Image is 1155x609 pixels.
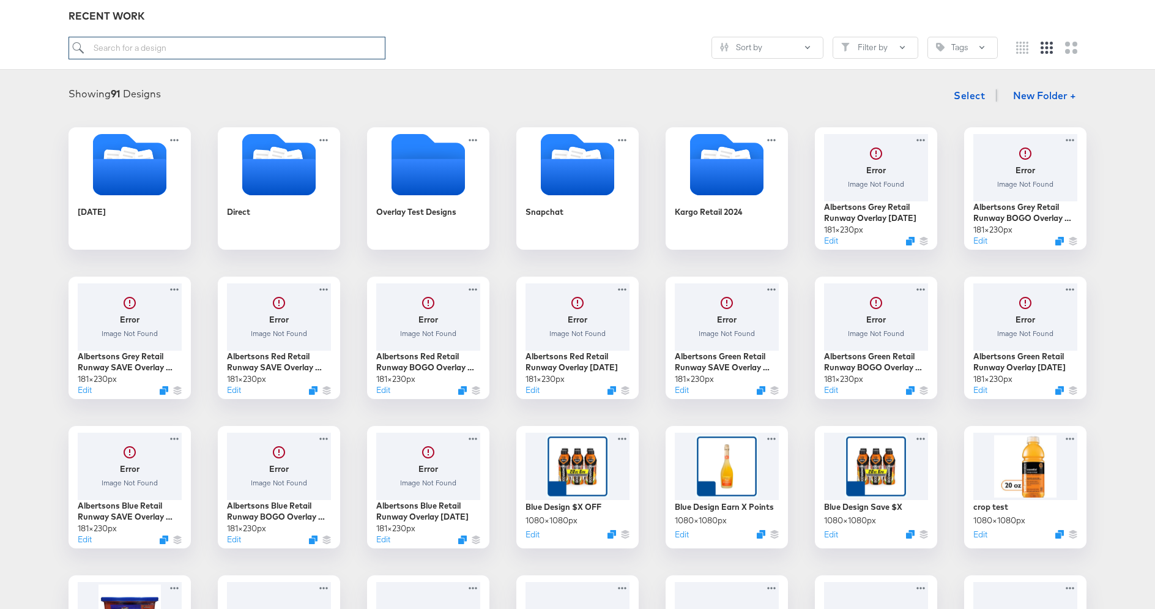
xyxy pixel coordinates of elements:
[69,277,191,399] div: ErrorImage Not FoundAlbertsons Grey Retail Runway SAVE Overlay [DATE]181×230pxEditDuplicate
[815,426,937,548] div: Blue Design Save $X1080×1080pxEditDuplicate
[227,384,241,396] button: Edit
[906,237,915,245] svg: Duplicate
[666,277,788,399] div: ErrorImage Not FoundAlbertsons Green Retail Runway SAVE Overlay [DATE]181×230pxEditDuplicate
[111,88,121,100] strong: 91
[78,206,106,218] div: [DATE]
[376,206,456,218] div: Overlay Test Designs
[526,529,540,540] button: Edit
[720,43,729,51] svg: Sliders
[516,127,639,250] div: Snapchat
[516,426,639,548] div: Blue Design $X OFF1080×1080pxEditDuplicate
[516,277,639,399] div: ErrorImage Not FoundAlbertsons Red Retail Runway Overlay [DATE]181×230pxEditDuplicate
[458,536,467,544] svg: Duplicate
[936,43,945,51] svg: Tag
[964,426,1086,548] div: crop test1080×1080pxEditDuplicate
[973,201,1077,224] div: Albertsons Grey Retail Runway BOGO Overlay [DATE]
[227,351,331,373] div: Albertsons Red Retail Runway SAVE Overlay [DATE]
[227,373,266,385] div: 181 × 230 px
[1041,42,1053,54] svg: Medium grid
[607,386,616,395] svg: Duplicate
[675,529,689,540] button: Edit
[906,386,915,395] button: Duplicate
[367,426,489,548] div: ErrorImage Not FoundAlbertsons Blue Retail Runway Overlay [DATE]181×230pxEditDuplicate
[824,351,928,373] div: Albertsons Green Retail Runway BOGO Overlay [DATE]
[1055,237,1064,245] svg: Duplicate
[824,384,838,396] button: Edit
[1003,85,1086,108] button: New Folder +
[526,206,563,218] div: Snapchat
[78,351,182,373] div: Albertsons Grey Retail Runway SAVE Overlay [DATE]
[309,386,318,395] svg: Duplicate
[964,127,1086,250] div: ErrorImage Not FoundAlbertsons Grey Retail Runway BOGO Overlay [DATE]181×230pxEditDuplicate
[675,351,779,373] div: Albertsons Green Retail Runway SAVE Overlay [DATE]
[927,37,998,59] button: TagTags
[367,277,489,399] div: ErrorImage Not FoundAlbertsons Red Retail Runway BOGO Overlay [DATE]181×230pxEditDuplicate
[218,426,340,548] div: ErrorImage Not FoundAlbertsons Blue Retail Runway BOGO Overlay [DATE]181×230pxEditDuplicate
[964,277,1086,399] div: ErrorImage Not FoundAlbertsons Green Retail Runway Overlay [DATE]181×230pxEditDuplicate
[526,501,601,513] div: Blue Design $X OFF
[376,351,480,373] div: Albertsons Red Retail Runway BOGO Overlay [DATE]
[949,83,990,108] button: Select
[69,9,1086,23] div: RECENT WORK
[526,373,565,385] div: 181 × 230 px
[1055,386,1064,395] svg: Duplicate
[815,277,937,399] div: ErrorImage Not FoundAlbertsons Green Retail Runway BOGO Overlay [DATE]181×230pxEditDuplicate
[973,501,1008,513] div: crop test
[526,384,540,396] button: Edit
[227,523,266,534] div: 181 × 230 px
[367,134,489,195] svg: Empty folder
[675,515,727,526] div: 1080 × 1080 px
[841,43,850,51] svg: Filter
[78,523,117,534] div: 181 × 230 px
[824,224,863,236] div: 181 × 230 px
[526,351,629,373] div: Albertsons Red Retail Runway Overlay [DATE]
[824,373,863,385] div: 181 × 230 px
[218,127,340,250] div: Direct
[69,37,385,59] input: Search for a design
[757,386,765,395] svg: Duplicate
[666,134,788,195] svg: Folder
[973,235,987,247] button: Edit
[309,536,318,544] svg: Duplicate
[607,530,616,539] svg: Duplicate
[666,127,788,250] div: Kargo Retail 2024
[711,37,823,59] button: SlidersSort by
[973,529,987,540] button: Edit
[824,201,928,224] div: Albertsons Grey Retail Runway Overlay [DATE]
[227,500,331,523] div: Albertsons Blue Retail Runway BOGO Overlay [DATE]
[906,530,915,539] svg: Duplicate
[973,384,987,396] button: Edit
[815,127,937,250] div: ErrorImage Not FoundAlbertsons Grey Retail Runway Overlay [DATE]181×230pxEditDuplicate
[675,206,743,218] div: Kargo Retail 2024
[757,530,765,539] svg: Duplicate
[954,87,985,104] span: Select
[973,373,1012,385] div: 181 × 230 px
[1055,530,1064,539] svg: Duplicate
[160,536,168,544] svg: Duplicate
[458,386,467,395] svg: Duplicate
[973,515,1025,526] div: 1080 × 1080 px
[69,87,161,101] div: Showing Designs
[218,277,340,399] div: ErrorImage Not FoundAlbertsons Red Retail Runway SAVE Overlay [DATE]181×230pxEditDuplicate
[973,224,1012,236] div: 181 × 230 px
[218,134,340,195] svg: Folder
[78,384,92,396] button: Edit
[160,386,168,395] button: Duplicate
[824,529,838,540] button: Edit
[376,373,415,385] div: 181 × 230 px
[367,127,489,250] div: Overlay Test Designs
[973,351,1077,373] div: Albertsons Green Retail Runway Overlay [DATE]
